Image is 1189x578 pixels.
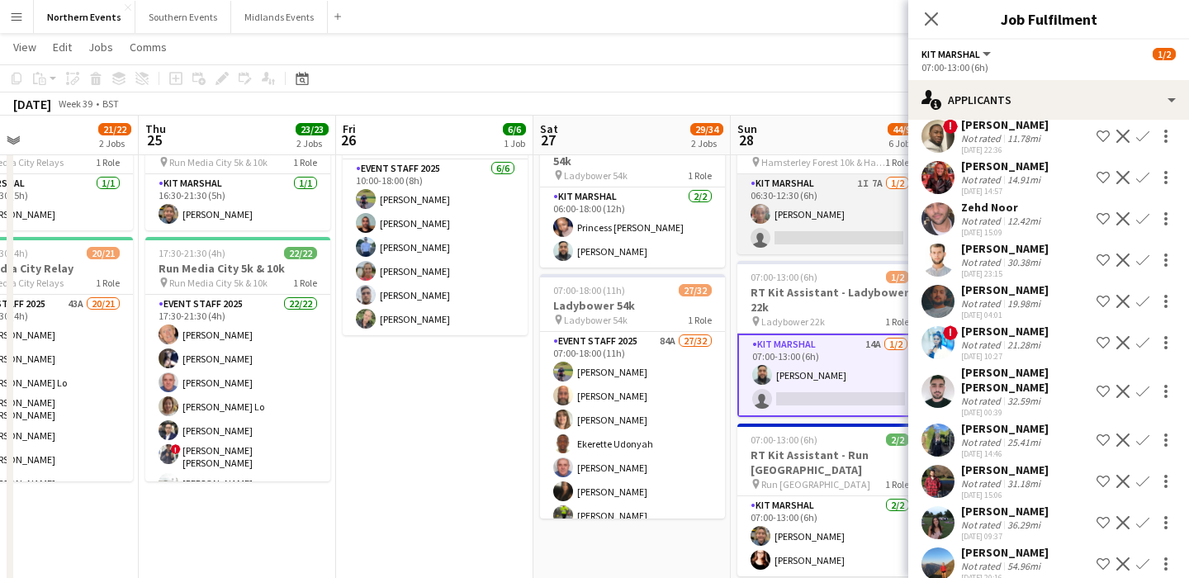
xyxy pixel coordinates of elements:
div: 54.96mi [1004,560,1044,572]
div: 32.59mi [1004,395,1044,407]
div: Not rated [961,297,1004,310]
span: 1/2 [1153,48,1176,60]
span: Edit [53,40,72,54]
span: 27 [538,130,558,149]
div: [PERSON_NAME] [961,241,1049,256]
div: [PERSON_NAME] [961,462,1049,477]
button: Northern Events [34,1,135,33]
div: [DATE] [13,96,51,112]
span: Hamsterley Forest 10k & Half Marathon [761,156,885,168]
span: 6/6 [503,123,526,135]
div: [PERSON_NAME] [961,117,1049,132]
h3: Job Fulfilment [908,8,1189,30]
div: [DATE] 14:46 [961,448,1049,459]
app-job-card: 16:30-21:30 (5h)1/1RT Kit Assistant - Run Media City 5k & 10k Run Media City 5k & 10k1 RoleKit Ma... [145,102,330,230]
span: Week 39 [54,97,96,110]
span: Fri [343,121,356,136]
span: 17:30-21:30 (4h) [159,247,225,259]
div: [DATE] 09:37 [961,531,1049,542]
h3: RT Kit Assistant - Ladybower 22k [737,285,922,315]
div: 36.29mi [1004,519,1044,531]
div: Not rated [961,436,1004,448]
div: Not rated [961,132,1004,144]
div: [DATE] 22:36 [961,144,1049,155]
div: 30.38mi [1004,256,1044,268]
div: [PERSON_NAME] [961,282,1049,297]
div: [DATE] 14:57 [961,186,1049,197]
div: BST [102,97,119,110]
span: 1 Role [96,156,120,168]
div: Not rated [961,395,1004,407]
span: 23/23 [296,123,329,135]
div: Not rated [961,173,1004,186]
button: Midlands Events [231,1,328,33]
div: 11.78mi [1004,132,1044,144]
span: 26 [340,130,356,149]
span: 27/32 [679,284,712,296]
div: 07:00-13:00 (6h)2/2RT Kit Assistant - Run [GEOGRAPHIC_DATA] Run [GEOGRAPHIC_DATA]1 RoleKit Marsha... [737,424,922,576]
div: 25.41mi [1004,436,1044,448]
span: 25 [143,130,166,149]
div: Not rated [961,256,1004,268]
div: Not rated [961,519,1004,531]
span: ! [943,119,958,134]
app-card-role: Kit Marshal14A1/207:00-13:00 (6h)[PERSON_NAME] [737,334,922,417]
div: [DATE] 00:39 [961,407,1090,418]
a: View [7,36,43,58]
div: 2 Jobs [691,137,722,149]
div: [DATE] 15:06 [961,490,1049,500]
span: Comms [130,40,167,54]
app-job-card: 10:00-18:00 (8h)6/6Ladybower SET UP Ladybower SET UP1 RoleEvent Staff 20256/610:00-18:00 (8h)[PER... [343,102,528,335]
span: 1/2 [886,271,909,283]
app-job-card: Updated06:00-18:00 (12h)2/2RT Kit Assistant - Ladybower 54k Ladybower 54k1 RoleKit Marshal2/206:0... [540,102,725,268]
span: Ladybower 22k [761,315,825,328]
div: [PERSON_NAME] [PERSON_NAME] [961,365,1090,395]
button: Kit Marshal [921,48,993,60]
div: Not rated [961,560,1004,572]
span: Ladybower 54k [564,314,628,326]
span: Run [GEOGRAPHIC_DATA] [761,478,870,490]
div: 6 Jobs [888,137,920,149]
span: 1 Role [885,156,909,168]
div: 1 Job [504,137,525,149]
span: 1 Role [885,315,909,328]
span: 22/22 [284,247,317,259]
a: Edit [46,36,78,58]
div: [DATE] 23:15 [961,268,1049,279]
div: 31.18mi [1004,477,1044,490]
div: [DATE] 15:09 [961,227,1044,238]
div: 12.42mi [1004,215,1044,227]
app-job-card: 06:30-12:30 (6h)1/2RT Kit Assistant - Hamsterley Forest 10k & Half Marathon Hamsterley Forest 10k... [737,102,922,254]
span: 1 Role [96,277,120,289]
div: 14.91mi [1004,173,1044,186]
span: ! [171,444,181,454]
h3: Ladybower 54k [540,298,725,313]
app-job-card: 17:30-21:30 (4h)22/22Run Media City 5k & 10k Run Media City 5k & 10k1 RoleEvent Staff 202522/2217... [145,237,330,481]
span: Ladybower 54k [564,169,628,182]
div: 2 Jobs [296,137,328,149]
div: 2 Jobs [99,137,130,149]
span: Jobs [88,40,113,54]
span: 29/34 [690,123,723,135]
button: Southern Events [135,1,231,33]
app-card-role: Kit Marshal1/116:30-21:30 (5h)[PERSON_NAME] [145,174,330,230]
div: [PERSON_NAME] [961,421,1049,436]
span: 28 [735,130,757,149]
div: [PERSON_NAME] [961,545,1049,560]
span: 44/98 [888,123,921,135]
div: [PERSON_NAME] [961,504,1049,519]
span: 07:00-13:00 (6h) [751,433,817,446]
app-card-role: Kit Marshal2/207:00-13:00 (6h)[PERSON_NAME][PERSON_NAME] [737,496,922,576]
app-card-role: Event Staff 20256/610:00-18:00 (8h)[PERSON_NAME][PERSON_NAME][PERSON_NAME][PERSON_NAME][PERSON_NA... [343,159,528,335]
div: 19.98mi [1004,297,1044,310]
app-job-card: 07:00-18:00 (11h)27/32Ladybower 54k Ladybower 54k1 RoleEvent Staff 202584A27/3207:00-18:00 (11h)[... [540,274,725,519]
span: 21/22 [98,123,131,135]
div: 07:00-13:00 (6h) [921,61,1176,73]
div: Not rated [961,477,1004,490]
app-card-role: Kit Marshal1I7A1/206:30-12:30 (6h)[PERSON_NAME] [737,174,922,254]
span: 07:00-13:00 (6h) [751,271,817,283]
div: Zehd Noor [961,200,1044,215]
